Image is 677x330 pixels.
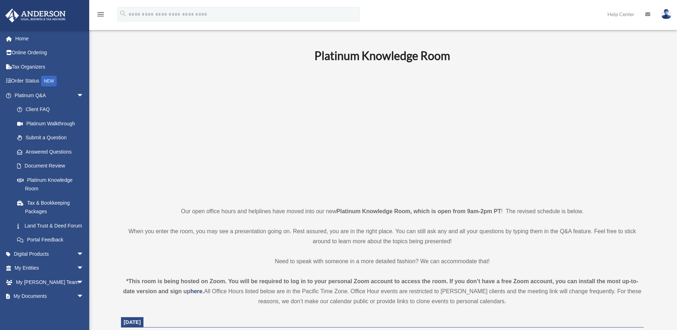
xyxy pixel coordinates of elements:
[123,278,638,294] strong: *This room is being hosted on Zoom. You will be required to log in to your personal Zoom account ...
[10,196,95,219] a: Tax & Bookkeeping Packages
[77,247,91,261] span: arrow_drop_down
[275,72,489,193] iframe: 231110_Toby_KnowledgeRoom
[77,303,91,318] span: arrow_drop_down
[10,131,95,145] a: Submit a Question
[77,88,91,103] span: arrow_drop_down
[96,12,105,19] a: menu
[5,289,95,304] a: My Documentsarrow_drop_down
[314,49,450,62] b: Platinum Knowledge Room
[5,60,95,74] a: Tax Organizers
[121,276,644,306] div: All Office Hours listed below are in the Pacific Time Zone. Office Hour events are restricted to ...
[10,102,95,117] a: Client FAQ
[77,275,91,290] span: arrow_drop_down
[5,46,95,60] a: Online Ordering
[10,219,95,233] a: Land Trust & Deed Forum
[10,116,95,131] a: Platinum Walkthrough
[10,159,95,173] a: Document Review
[5,275,95,289] a: My [PERSON_NAME] Teamarrow_drop_down
[5,303,95,317] a: Online Learningarrow_drop_down
[41,76,57,86] div: NEW
[5,88,95,102] a: Platinum Q&Aarrow_drop_down
[5,247,95,261] a: Digital Productsarrow_drop_down
[77,289,91,304] span: arrow_drop_down
[10,145,95,159] a: Answered Questions
[121,256,644,266] p: Need to speak with someone in a more detailed fashion? We can accommodate that!
[121,226,644,246] p: When you enter the room, you may see a presentation going on. Rest assured, you are in the right ...
[96,10,105,19] i: menu
[337,208,501,214] strong: Platinum Knowledge Room, which is open from 9am-2pm PT
[5,74,95,89] a: Order StatusNEW
[10,233,95,247] a: Portal Feedback
[190,288,202,294] a: here
[124,319,141,325] span: [DATE]
[202,288,204,294] strong: .
[3,9,68,22] img: Anderson Advisors Platinum Portal
[5,261,95,275] a: My Entitiesarrow_drop_down
[661,9,672,19] img: User Pic
[119,10,127,17] i: search
[10,173,91,196] a: Platinum Knowledge Room
[5,31,95,46] a: Home
[77,261,91,276] span: arrow_drop_down
[121,206,644,216] p: Our open office hours and helplines have moved into our new ! The revised schedule is below.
